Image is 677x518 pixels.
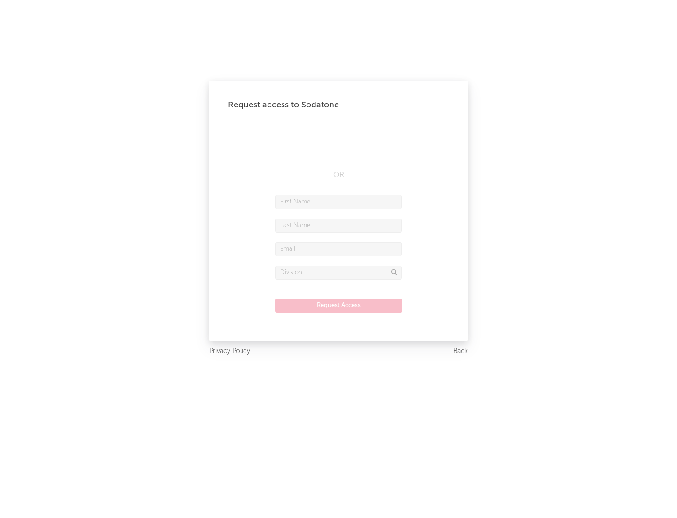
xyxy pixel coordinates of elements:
div: Request access to Sodatone [228,99,449,111]
input: First Name [275,195,402,209]
input: Division [275,266,402,280]
div: OR [275,170,402,181]
button: Request Access [275,299,402,313]
input: Email [275,242,402,256]
a: Privacy Policy [209,346,250,357]
a: Back [453,346,468,357]
input: Last Name [275,219,402,233]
